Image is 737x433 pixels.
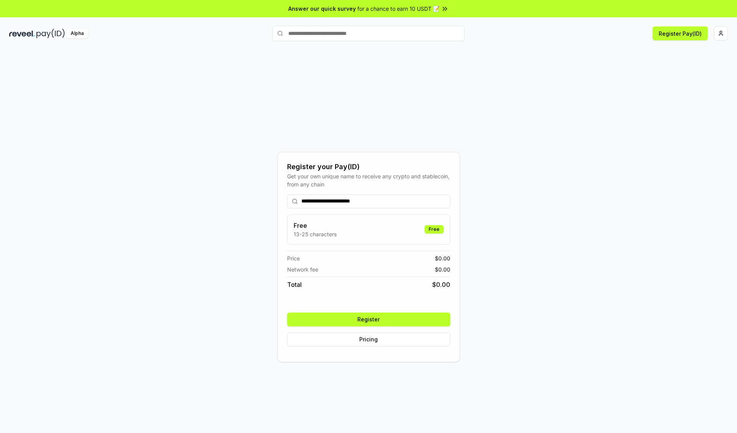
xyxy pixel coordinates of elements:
[294,230,337,238] p: 13-25 characters
[66,29,88,38] div: Alpha
[287,172,450,188] div: Get your own unique name to receive any crypto and stablecoin, from any chain
[36,29,65,38] img: pay_id
[287,313,450,326] button: Register
[288,5,356,13] span: Answer our quick survey
[653,26,708,40] button: Register Pay(ID)
[435,254,450,262] span: $ 0.00
[425,225,444,234] div: Free
[294,221,337,230] h3: Free
[287,280,302,289] span: Total
[287,265,318,273] span: Network fee
[287,161,450,172] div: Register your Pay(ID)
[435,265,450,273] span: $ 0.00
[9,29,35,38] img: reveel_dark
[287,333,450,346] button: Pricing
[357,5,440,13] span: for a chance to earn 10 USDT 📝
[432,280,450,289] span: $ 0.00
[287,254,300,262] span: Price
